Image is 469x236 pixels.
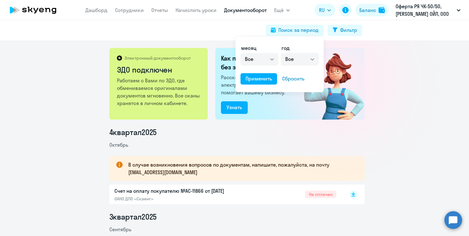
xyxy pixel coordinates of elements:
button: Сбросить [277,73,310,85]
span: месяц [241,45,257,51]
button: Применить [240,73,277,85]
span: год [281,45,290,51]
div: Сбросить [282,75,304,82]
div: Применить [246,75,272,82]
